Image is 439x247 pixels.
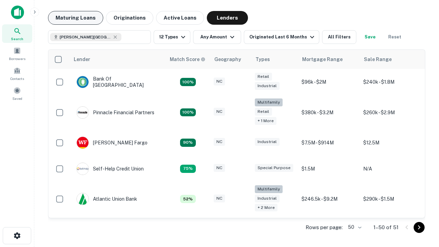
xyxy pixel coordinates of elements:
[2,44,32,63] a: Borrowers
[360,130,422,156] td: $12.5M
[322,30,356,44] button: All Filters
[2,84,32,103] a: Saved
[251,50,298,69] th: Types
[180,165,196,173] div: Matching Properties: 10, hasApolloMatch: undefined
[106,11,153,25] button: Originations
[255,82,280,90] div: Industrial
[255,195,280,202] div: Industrial
[255,108,272,116] div: Retail
[76,137,147,149] div: [PERSON_NAME] Fargo
[244,30,319,44] button: Originated Last 6 Months
[74,55,90,63] div: Lender
[298,130,360,156] td: $7.5M - $914M
[166,50,210,69] th: Capitalize uses an advanced AI algorithm to match your search with the best lender. The match sco...
[249,33,316,41] div: Originated Last 6 Months
[154,30,190,44] button: 12 Types
[2,64,32,83] a: Contacts
[214,164,225,172] div: NC
[180,78,196,86] div: Matching Properties: 14, hasApolloMatch: undefined
[180,108,196,117] div: Matching Properties: 24, hasApolloMatch: undefined
[255,98,283,106] div: Multifamily
[170,56,205,63] div: Capitalize uses an advanced AI algorithm to match your search with the best lender. The match sco...
[207,11,248,25] button: Lenders
[180,195,196,203] div: Matching Properties: 7, hasApolloMatch: undefined
[214,108,225,116] div: NC
[156,11,204,25] button: Active Loans
[77,137,88,149] img: picture
[214,78,225,85] div: NC
[10,76,24,81] span: Contacts
[214,55,241,63] div: Geography
[360,182,422,216] td: $290k - $1.5M
[255,185,283,193] div: Multifamily
[256,55,270,63] div: Types
[193,30,241,44] button: Any Amount
[11,5,24,19] img: capitalize-icon.png
[298,69,360,95] td: $96k - $2M
[76,163,144,175] div: Self-help Credit Union
[364,55,392,63] div: Sale Range
[255,117,276,125] div: + 1 more
[76,106,154,119] div: Pinnacle Financial Partners
[77,163,88,175] img: picture
[2,24,32,43] a: Search
[77,76,88,88] img: picture
[77,107,88,118] img: picture
[11,36,23,42] span: Search
[298,95,360,130] td: $380k - $3.2M
[12,96,22,101] span: Saved
[298,182,360,216] td: $246.5k - $9.2M
[373,223,399,232] p: 1–50 of 51
[384,30,406,44] button: Reset
[298,50,360,69] th: Mortgage Range
[298,156,360,182] td: $1.5M
[360,156,422,182] td: N/A
[405,170,439,203] iframe: Chat Widget
[76,193,137,205] div: Atlantic Union Bank
[48,11,103,25] button: Maturing Loans
[60,34,111,40] span: [PERSON_NAME][GEOGRAPHIC_DATA], [GEOGRAPHIC_DATA]
[255,138,280,146] div: Industrial
[76,76,159,88] div: Bank Of [GEOGRAPHIC_DATA]
[170,56,204,63] h6: Match Score
[210,50,251,69] th: Geography
[255,73,272,81] div: Retail
[255,204,277,212] div: + 2 more
[359,30,381,44] button: Save your search to get updates of matches that match your search criteria.
[302,55,343,63] div: Mortgage Range
[360,95,422,130] td: $260k - $2.9M
[214,195,225,202] div: NC
[255,164,293,172] div: Special Purpose
[414,222,425,233] button: Go to next page
[345,222,363,232] div: 50
[214,138,225,146] div: NC
[360,69,422,95] td: $240k - $1.8M
[180,139,196,147] div: Matching Properties: 12, hasApolloMatch: undefined
[360,50,422,69] th: Sale Range
[306,223,343,232] p: Rows per page:
[77,193,88,205] img: picture
[9,56,25,61] span: Borrowers
[70,50,166,69] th: Lender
